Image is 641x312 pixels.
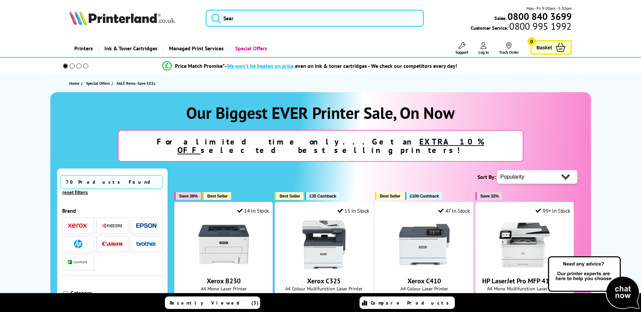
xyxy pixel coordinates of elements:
[69,40,98,57] a: Printers
[102,223,122,228] img: Kyocera
[62,207,163,214] div: Brand
[475,192,502,200] button: Save 32%
[410,193,439,199] span: £100 Cashback
[478,50,489,55] span: Log In
[178,285,269,292] span: A4 Mono Laser Printer
[275,192,303,200] button: Best Seller
[98,40,163,57] a: Ink & Toner Cartridges
[508,10,572,23] b: 0800 840 3699
[60,175,163,189] span: 70 Products Found
[136,241,156,246] img: Brother
[299,264,349,271] a: Xerox C325
[170,300,259,306] span: Recently Viewed (3)
[399,264,450,271] a: Xerox C410
[379,285,470,292] span: A4 Colour Laser Printer
[507,13,572,20] a: 0800 840 3699
[455,42,468,55] a: Support
[68,260,88,264] img: Lexmark
[499,264,550,271] a: HP LaserJet Pro MFP 4102fdw
[74,240,82,248] img: HP
[54,60,566,72] li: modal_Promise
[408,277,441,285] a: Xerox C410
[100,221,124,230] button: Kyocera
[198,264,249,271] a: Xerox B230
[175,62,225,69] span: Price Match Promise*
[69,10,197,26] a: Printerland Logo
[399,219,450,270] img: Xerox C410
[102,242,122,246] img: Canon
[279,193,300,199] span: Best Seller
[163,40,229,57] a: Managed Print Services
[198,219,249,270] img: Xerox B230
[104,40,157,57] span: Ink & Toner Cartridges
[471,23,571,31] span: Customer Service:
[405,192,442,200] button: £100 Cashback
[66,258,90,267] button: Lexmark
[207,277,241,285] a: Xerox B230
[134,239,158,249] button: Brother
[299,219,349,270] img: Xerox C325
[207,193,228,199] span: Best Seller
[546,255,641,311] img: Open Live Chat window
[165,296,260,309] a: Recently Viewed (3)
[526,5,572,11] span: Mon - Fri 9:00am - 5:30pm
[136,223,156,228] img: Epson
[375,192,404,200] button: Best Seller
[66,221,90,230] button: Xerox
[537,43,552,52] span: Basket
[225,62,457,69] div: - even on ink & toner cartridges - We check our competitors every day!
[157,136,484,155] strong: For a limited time only...Get an selected best selling printers!
[499,42,519,55] a: Track Order
[536,207,570,214] div: 99+ In Stock
[531,40,572,55] a: Basket 0
[71,289,163,296] div: Category
[371,300,452,306] span: Compare Products
[338,207,369,214] div: 15 In Stock
[508,23,571,29] span: 0800 995 1992
[179,193,198,199] span: Save 36%
[380,193,400,199] span: Best Seller
[229,40,272,57] a: Special Offers
[360,296,455,309] a: Compare Products
[177,136,485,155] u: EXTRA 10% OFF
[62,291,69,298] img: Category
[206,10,424,27] input: Sear
[237,207,269,214] div: 14 In Stock
[174,192,201,200] button: Save 36%
[479,285,570,292] span: A4 Mono Multifunction Laser Printer
[478,42,489,55] a: Log In
[527,37,536,46] span: 0
[482,277,567,285] a: HP LaserJet Pro MFP 4102fdw
[60,189,90,196] button: reset filters
[100,239,124,249] button: Canon
[278,285,369,292] span: A4 Colour Multifunction Laser Printer
[494,15,507,21] span: Sales:
[66,239,90,249] button: HP
[86,80,110,87] span: Special Offers
[455,50,468,55] span: Support
[307,277,341,285] a: Xerox C325
[86,80,112,87] a: Special Offers
[134,221,158,230] button: Epson
[480,193,499,199] span: Save 32%
[227,62,295,69] span: We won’t be beaten on price,
[57,102,584,123] h1: Our Biggest EVER Printer Sale, On Now
[310,193,336,199] span: £35 Cashback
[69,10,175,25] img: Printerland Logo
[499,219,550,270] img: HP LaserJet Pro MFP 4102fdw
[477,174,496,180] span: Sort By:
[68,223,88,228] img: Xerox
[69,80,81,87] a: Home
[202,192,231,200] button: Best Seller
[438,207,470,214] div: 47 In Stock
[305,192,340,200] button: £35 Cashback
[117,81,155,86] span: SALE Items- Save £££s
